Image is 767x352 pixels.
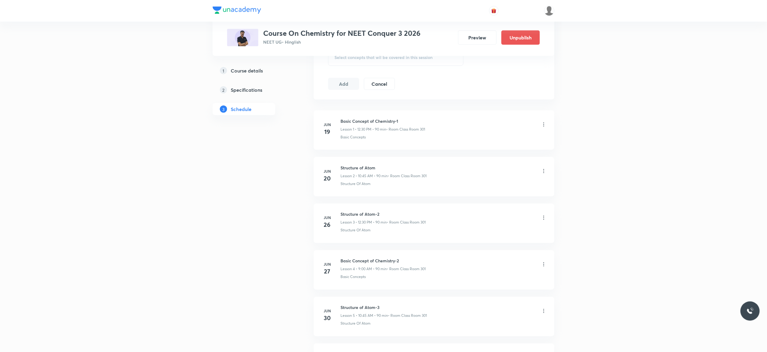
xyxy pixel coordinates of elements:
[231,86,262,94] h5: Specifications
[321,215,333,221] h6: Jun
[340,274,366,280] p: Basic Concepts
[321,122,333,127] h6: Jun
[263,29,420,38] h3: Course On Chemistry for NEET Conquer 3 2026
[501,30,540,45] button: Unpublish
[340,118,425,124] h6: Basic Concept of Chemistry-1
[340,173,388,179] p: Lesson 2 • 10:45 AM • 90 min
[747,307,754,315] img: ttu
[387,220,426,225] p: • Room Class Room 301
[340,220,387,225] p: Lesson 3 • 12:30 PM • 90 min
[328,78,359,90] button: Add
[364,78,395,90] button: Cancel
[213,7,261,14] img: Company Logo
[458,30,497,45] button: Preview
[340,181,371,187] p: Structure Of Atom
[231,67,263,74] h5: Course details
[220,67,227,74] p: 1
[387,267,426,272] p: • Room Class Room 301
[231,106,251,113] h5: Schedule
[227,29,258,46] img: 55DDEBA2-E226-4B0E-8DF8-61355999BD36_plus.png
[340,304,427,311] h6: Structure of Atom-3
[340,165,427,171] h6: Structure of Atom
[220,86,227,94] p: 2
[340,127,386,132] p: Lesson 1 • 12:30 PM • 90 min
[340,321,371,326] p: Structure Of Atom
[388,313,427,319] p: • Room Class Room 301
[213,65,294,77] a: 1Course details
[220,106,227,113] p: 3
[340,267,387,272] p: Lesson 4 • 9:00 AM • 90 min
[321,262,333,267] h6: Jun
[321,168,333,174] h6: Jun
[340,313,388,319] p: Lesson 5 • 10:45 AM • 90 min
[321,308,333,314] h6: Jun
[544,6,554,16] img: Anuruddha Kumar
[213,84,294,96] a: 2Specifications
[321,267,333,276] h4: 27
[321,314,333,323] h4: 30
[340,228,371,233] p: Structure Of Atom
[334,55,433,60] span: Select concepts that wil be covered in this session
[340,211,426,218] h6: Structure of Atom-2
[213,7,261,15] a: Company Logo
[489,6,499,16] button: avatar
[321,127,333,136] h4: 19
[263,39,420,45] p: NEET UG • Hinglish
[321,174,333,183] h4: 20
[340,134,366,140] p: Basic Concepts
[321,221,333,230] h4: 26
[388,173,427,179] p: • Room Class Room 301
[386,127,425,132] p: • Room Class Room 301
[491,8,497,14] img: avatar
[340,258,426,264] h6: Basic Concept of Chemistry-2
